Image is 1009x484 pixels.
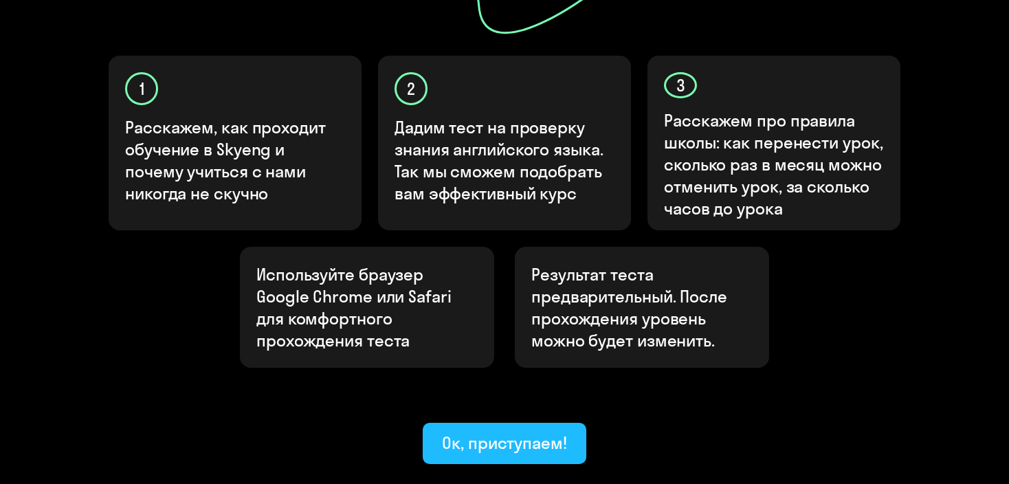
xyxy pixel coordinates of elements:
p: Расскажем про правила школы: как перенести урок, сколько раз в месяц можно отменить урок, за скол... [664,109,885,219]
p: Дадим тест на проверку знания английского языка. Так мы сможем подобрать вам эффективный курс [395,116,616,204]
p: Результат теста предварительный. После прохождения уровень можно будет изменить. [531,263,753,351]
div: 3 [664,72,697,98]
button: Ок, приступаем! [423,423,586,464]
div: Ок, приступаем! [442,432,567,454]
div: 1 [125,72,158,105]
p: Расскажем, как проходит обучение в Skyeng и почему учиться с нами никогда не скучно [125,116,346,204]
p: Используйте браузер Google Chrome или Safari для комфортного прохождения теста [256,263,478,351]
div: 2 [395,72,428,105]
